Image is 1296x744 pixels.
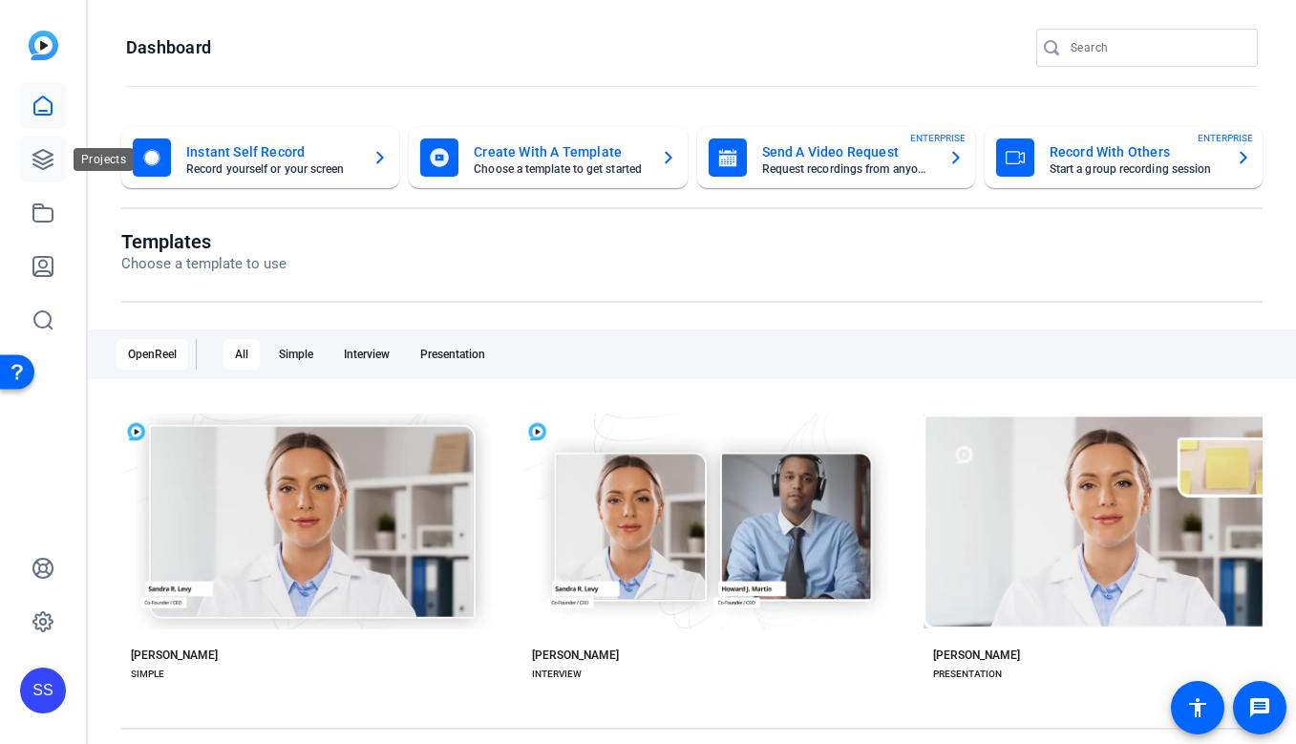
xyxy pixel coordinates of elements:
[131,667,164,682] div: SIMPLE
[697,127,975,188] button: Send A Video RequestRequest recordings from anyone, anywhereENTERPRISE
[933,667,1002,682] div: PRESENTATION
[1050,163,1221,175] mat-card-subtitle: Start a group recording session
[985,127,1263,188] button: Record With OthersStart a group recording sessionENTERPRISE
[29,31,58,60] img: blue-gradient.svg
[532,648,619,663] div: [PERSON_NAME]
[474,140,645,163] mat-card-title: Create With A Template
[74,148,134,171] div: Projects
[121,253,287,275] p: Choose a template to use
[121,127,399,188] button: Instant Self RecordRecord yourself or your screen
[223,339,260,370] div: All
[474,163,645,175] mat-card-subtitle: Choose a template to get started
[409,127,687,188] button: Create With A TemplateChoose a template to get started
[409,339,497,370] div: Presentation
[910,131,966,145] span: ENTERPRISE
[131,648,218,663] div: [PERSON_NAME]
[762,140,933,163] mat-card-title: Send A Video Request
[1248,696,1271,719] mat-icon: message
[332,339,401,370] div: Interview
[121,230,287,253] h1: Templates
[532,667,582,682] div: INTERVIEW
[186,140,357,163] mat-card-title: Instant Self Record
[117,339,188,370] div: OpenReel
[762,163,933,175] mat-card-subtitle: Request recordings from anyone, anywhere
[20,668,66,713] div: SS
[933,648,1020,663] div: [PERSON_NAME]
[1050,140,1221,163] mat-card-title: Record With Others
[1198,131,1253,145] span: ENTERPRISE
[1071,36,1243,59] input: Search
[1186,696,1209,719] mat-icon: accessibility
[186,163,357,175] mat-card-subtitle: Record yourself or your screen
[126,36,211,59] h1: Dashboard
[267,339,325,370] div: Simple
